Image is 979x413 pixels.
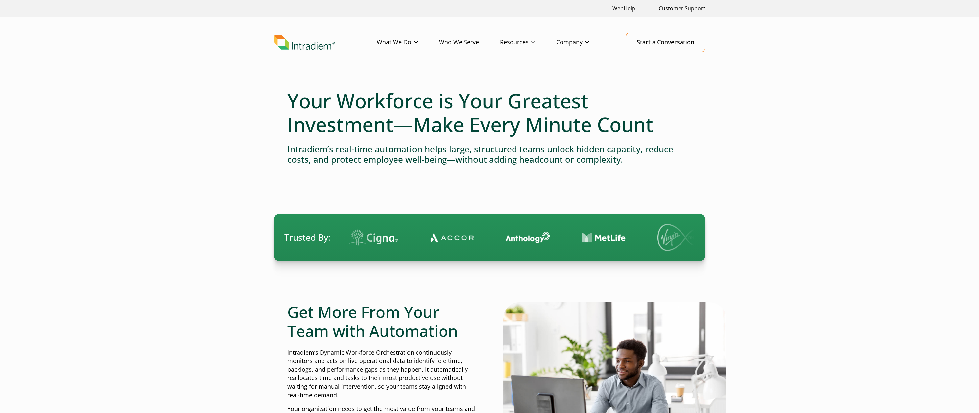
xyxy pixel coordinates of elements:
p: Intradiem’s Dynamic Workforce Orchestration continuously monitors and acts on live operational da... [287,348,476,400]
h2: Get More From Your Team with Automation [287,302,476,340]
h1: Your Workforce is Your Greatest Investment—Make Every Minute Count [287,89,692,136]
a: What We Do [377,33,439,52]
img: Contact Center Automation Accor Logo [430,233,474,243]
img: Intradiem [274,35,335,50]
a: Customer Support [656,1,708,15]
a: Link to homepage of Intradiem [274,35,377,50]
h4: Intradiem’s real-time automation helps large, structured teams unlock hidden capacity, reduce cos... [287,144,692,165]
a: Company [556,33,610,52]
a: Link opens in a new window [610,1,638,15]
a: Who We Serve [439,33,500,52]
a: Start a Conversation [626,33,705,52]
span: Trusted By: [284,231,330,244]
img: Contact Center Automation MetLife Logo [582,233,626,243]
a: Resources [500,33,556,52]
img: Virgin Media logo. [657,224,704,251]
